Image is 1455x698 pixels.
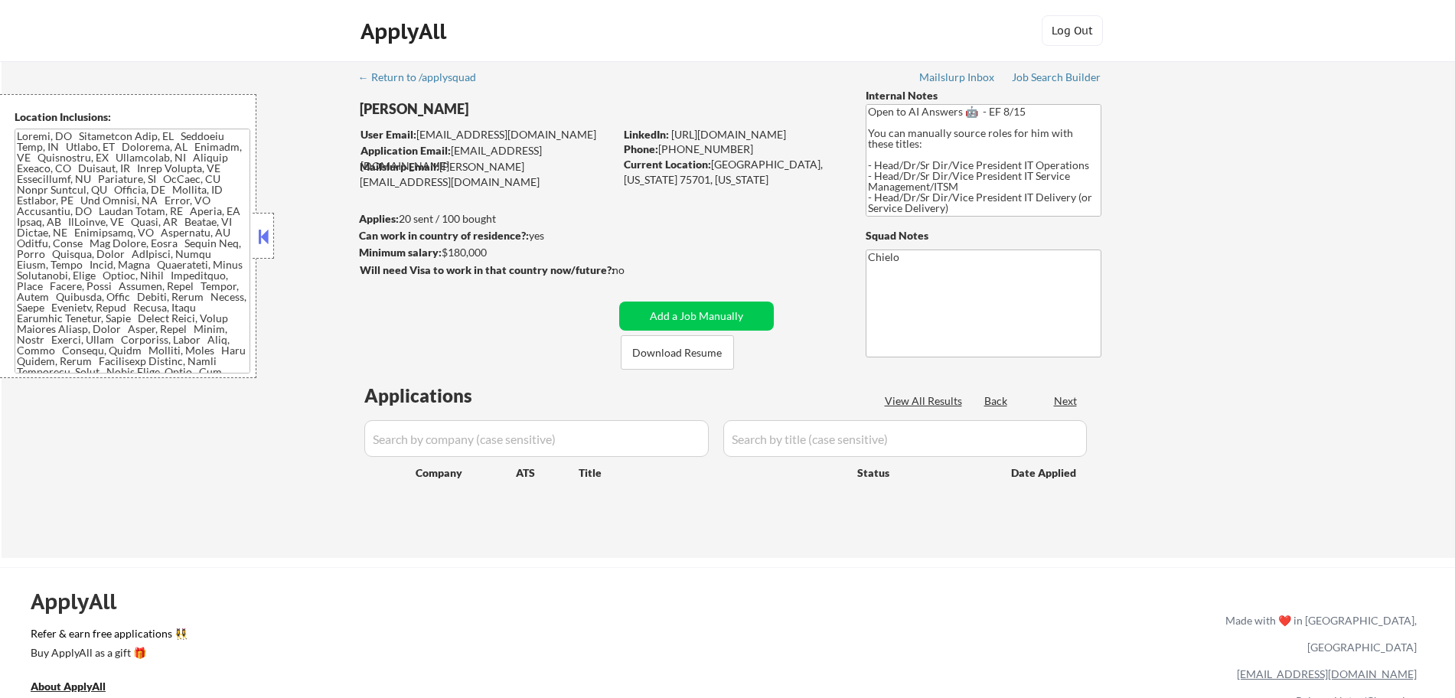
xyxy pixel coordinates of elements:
[31,644,184,664] a: Buy ApplyAll as a gift 🎁
[1237,667,1417,680] a: [EMAIL_ADDRESS][DOMAIN_NAME]
[1012,72,1101,83] div: Job Search Builder
[919,72,996,83] div: Mailslurp Inbox
[885,393,967,409] div: View All Results
[31,628,905,644] a: Refer & earn free applications 👯‍♀️
[416,465,516,481] div: Company
[619,302,774,331] button: Add a Job Manually
[1219,607,1417,660] div: Made with ❤️ in [GEOGRAPHIC_DATA], [GEOGRAPHIC_DATA]
[364,387,516,405] div: Applications
[360,99,674,119] div: [PERSON_NAME]
[364,420,709,457] input: Search by company (case sensitive)
[360,263,615,276] strong: Will need Visa to work in that country now/future?:
[31,589,134,615] div: ApplyAll
[621,335,734,370] button: Download Resume
[358,72,491,83] div: ← Return to /applysquad
[360,159,614,189] div: [PERSON_NAME][EMAIL_ADDRESS][DOMAIN_NAME]
[612,263,656,278] div: no
[1054,393,1078,409] div: Next
[624,142,840,157] div: [PHONE_NUMBER]
[624,157,840,187] div: [GEOGRAPHIC_DATA], [US_STATE] 75701, [US_STATE]
[359,229,529,242] strong: Can work in country of residence?:
[359,211,614,227] div: 20 sent / 100 bought
[358,71,491,86] a: ← Return to /applysquad
[31,678,127,697] a: About ApplyAll
[671,128,786,141] a: [URL][DOMAIN_NAME]
[360,143,614,173] div: [EMAIL_ADDRESS][DOMAIN_NAME]
[360,127,614,142] div: [EMAIL_ADDRESS][DOMAIN_NAME]
[359,245,614,260] div: $180,000
[984,393,1009,409] div: Back
[360,18,451,44] div: ApplyAll
[31,680,106,693] u: About ApplyAll
[360,128,416,141] strong: User Email:
[516,465,579,481] div: ATS
[359,212,399,225] strong: Applies:
[360,144,451,157] strong: Application Email:
[1012,71,1101,86] a: Job Search Builder
[15,109,250,125] div: Location Inclusions:
[919,71,996,86] a: Mailslurp Inbox
[624,142,658,155] strong: Phone:
[1011,465,1078,481] div: Date Applied
[31,647,184,658] div: Buy ApplyAll as a gift 🎁
[624,158,711,171] strong: Current Location:
[359,246,442,259] strong: Minimum salary:
[624,128,669,141] strong: LinkedIn:
[579,465,843,481] div: Title
[360,160,439,173] strong: Mailslurp Email:
[359,228,609,243] div: yes
[1042,15,1103,46] button: Log Out
[857,458,989,486] div: Status
[866,88,1101,103] div: Internal Notes
[723,420,1087,457] input: Search by title (case sensitive)
[866,228,1101,243] div: Squad Notes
